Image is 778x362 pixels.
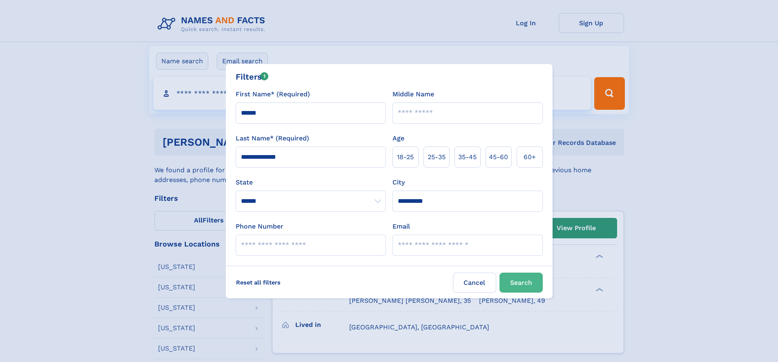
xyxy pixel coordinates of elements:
[489,152,508,162] span: 45‑60
[499,273,543,293] button: Search
[236,89,310,99] label: First Name* (Required)
[392,89,434,99] label: Middle Name
[428,152,446,162] span: 25‑35
[397,152,414,162] span: 18‑25
[392,222,410,231] label: Email
[236,222,283,231] label: Phone Number
[458,152,477,162] span: 35‑45
[392,178,405,187] label: City
[231,273,286,292] label: Reset all filters
[392,133,404,143] label: Age
[453,273,496,293] label: Cancel
[236,71,269,83] div: Filters
[236,133,309,143] label: Last Name* (Required)
[236,178,386,187] label: State
[524,152,536,162] span: 60+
